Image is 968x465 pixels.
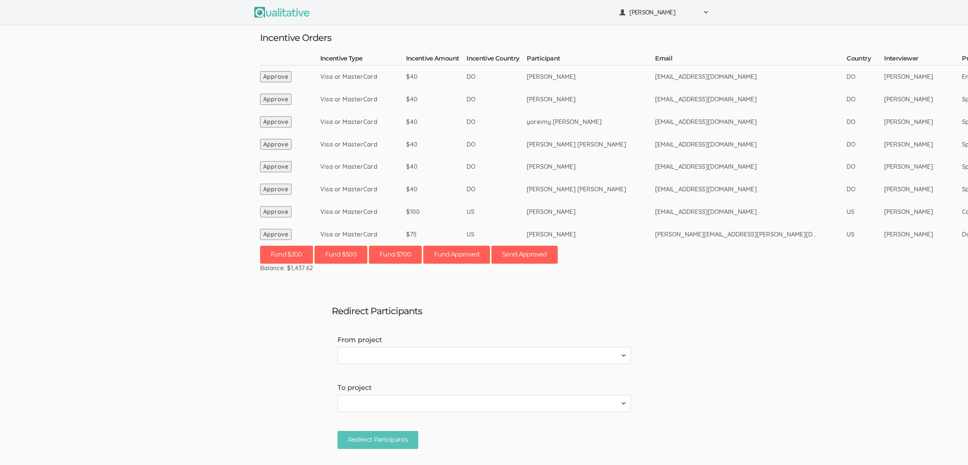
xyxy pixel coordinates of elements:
[847,178,884,201] td: DO
[369,246,422,264] button: Fund $700
[655,88,847,111] td: [EMAIL_ADDRESS][DOMAIN_NAME]
[655,178,847,201] td: [EMAIL_ADDRESS][DOMAIN_NAME]
[629,8,698,17] span: [PERSON_NAME]
[320,133,406,156] td: Visa or MasterCard
[930,428,968,465] iframe: Chat Widget
[314,246,367,264] button: Fund $500
[884,155,962,178] td: [PERSON_NAME]
[467,54,527,65] th: Incentive Country
[260,161,292,172] button: Approve
[467,133,527,156] td: DO
[847,155,884,178] td: DO
[423,246,490,264] button: Fund Approved
[847,88,884,111] td: DO
[847,201,884,223] td: US
[260,116,292,127] button: Approve
[884,54,962,65] th: Interviewer
[527,65,655,88] td: [PERSON_NAME]
[406,111,467,133] td: $40
[655,65,847,88] td: [EMAIL_ADDRESS][DOMAIN_NAME]
[655,54,847,65] th: Email
[332,306,637,316] h3: Redirect Participants
[260,71,292,82] button: Approve
[884,178,962,201] td: [PERSON_NAME]
[467,65,527,88] td: DO
[884,133,962,156] td: [PERSON_NAME]
[847,223,884,246] td: US
[467,178,527,201] td: DO
[884,223,962,246] td: [PERSON_NAME]
[320,88,406,111] td: Visa or MasterCard
[260,184,292,195] button: Approve
[406,178,467,201] td: $40
[406,155,467,178] td: $40
[847,111,884,133] td: DO
[527,201,655,223] td: [PERSON_NAME]
[884,201,962,223] td: [PERSON_NAME]
[884,65,962,88] td: [PERSON_NAME]
[406,201,467,223] td: $100
[467,111,527,133] td: DO
[406,133,467,156] td: $40
[527,223,655,246] td: [PERSON_NAME]
[847,133,884,156] td: DO
[527,178,655,201] td: [PERSON_NAME] [PERSON_NAME]
[320,155,406,178] td: Visa or MasterCard
[527,155,655,178] td: [PERSON_NAME]
[406,223,467,246] td: $75
[467,88,527,111] td: DO
[467,155,527,178] td: DO
[847,65,884,88] td: DO
[406,88,467,111] td: $40
[254,7,310,18] img: Qualitative
[406,54,467,65] th: Incentive Amount
[260,94,292,105] button: Approve
[337,335,631,345] label: From project
[260,229,292,240] button: Approve
[527,54,655,65] th: Participant
[655,133,847,156] td: [EMAIL_ADDRESS][DOMAIN_NAME]
[260,246,313,264] button: Fund $200
[491,246,558,264] button: Send Approved
[260,206,292,217] button: Approve
[320,223,406,246] td: Visa or MasterCard
[260,264,708,272] div: Balance: $1,437.62
[847,54,884,65] th: Country
[884,88,962,111] td: [PERSON_NAME]
[337,431,419,449] input: Redirect Participants
[655,111,847,133] td: [EMAIL_ADDRESS][DOMAIN_NAME]
[320,201,406,223] td: Visa or MasterCard
[527,111,655,133] td: yoreimy [PERSON_NAME]
[320,54,406,65] th: Incentive Type
[260,33,708,43] h3: Incentive Orders
[884,111,962,133] td: [PERSON_NAME]
[527,88,655,111] td: [PERSON_NAME]
[320,65,406,88] td: Visa or MasterCard
[467,201,527,223] td: US
[655,223,847,246] td: [PERSON_NAME][EMAIL_ADDRESS][PERSON_NAME][DOMAIN_NAME]
[320,178,406,201] td: Visa or MasterCard
[614,4,714,21] button: [PERSON_NAME]
[527,133,655,156] td: [PERSON_NAME] [PERSON_NAME]
[337,383,631,393] label: To project
[655,155,847,178] td: [EMAIL_ADDRESS][DOMAIN_NAME]
[467,223,527,246] td: US
[655,201,847,223] td: [EMAIL_ADDRESS][DOMAIN_NAME]
[406,65,467,88] td: $40
[260,139,292,150] button: Approve
[320,111,406,133] td: Visa or MasterCard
